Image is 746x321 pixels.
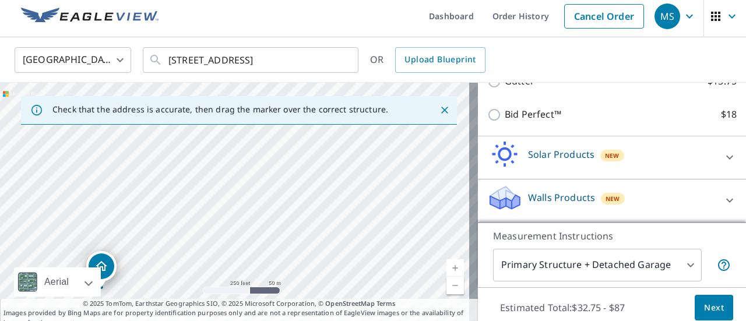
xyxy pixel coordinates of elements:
span: New [606,194,620,203]
span: © 2025 TomTom, Earthstar Geographics SIO, © 2025 Microsoft Corporation, © [83,299,396,309]
div: Aerial [14,267,101,297]
button: Next [695,295,733,321]
a: Upload Blueprint [395,47,485,73]
a: Cancel Order [564,4,644,29]
input: Search by address or latitude-longitude [168,44,335,76]
span: Next [704,301,724,315]
p: Walls Products [528,191,595,204]
p: Check that the address is accurate, then drag the marker over the correct structure. [52,104,388,115]
span: New [605,151,620,160]
span: Your report will include the primary structure and a detached garage if one exists. [717,258,731,272]
div: Primary Structure + Detached Garage [493,249,702,281]
div: Walls ProductsNew [487,184,737,217]
button: Close [437,103,452,118]
p: Measurement Instructions [493,229,731,243]
div: OR [370,47,485,73]
p: Solar Products [528,147,594,161]
a: Current Level 17, Zoom In [446,259,464,277]
p: Estimated Total: $32.75 - $87 [491,295,634,320]
img: EV Logo [21,8,159,25]
span: Upload Blueprint [404,52,476,67]
p: Bid Perfect™ [505,107,561,122]
div: Solar ProductsNew [487,141,737,174]
a: Current Level 17, Zoom Out [446,277,464,294]
div: [GEOGRAPHIC_DATA] [15,44,131,76]
div: Dropped pin, building 1, Residential property, 14520 Us Highway 64 Somerville, TN 38068 [86,251,117,287]
a: OpenStreetMap [325,299,374,308]
div: Aerial [41,267,72,297]
p: $18 [721,107,737,122]
div: MS [654,3,680,29]
a: Terms [376,299,396,308]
